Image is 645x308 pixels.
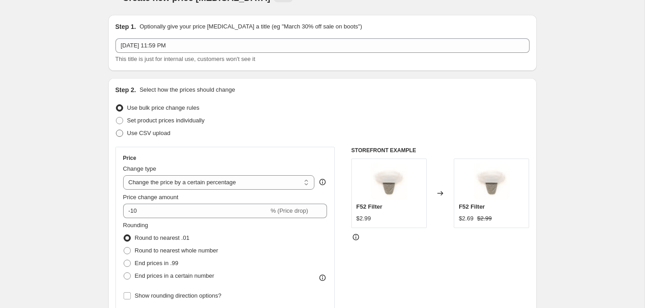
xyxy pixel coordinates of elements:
input: -15 [123,204,269,218]
h2: Step 1. [115,22,136,31]
span: Rounding [123,222,148,229]
h2: Step 2. [115,85,136,94]
span: End prices in .99 [135,260,179,266]
div: $2.69 [459,214,474,223]
span: Round to nearest whole number [135,247,218,254]
img: 304021001_80x.jpg [474,163,510,200]
span: F52 Filter [356,203,382,210]
p: Select how the prices should change [139,85,235,94]
span: This title is just for internal use, customers won't see it [115,56,255,62]
span: End prices in a certain number [135,272,214,279]
h6: STOREFRONT EXAMPLE [351,147,530,154]
span: Show rounding direction options? [135,292,221,299]
span: Set product prices individually [127,117,205,124]
span: % (Price drop) [271,207,308,214]
strike: $2.99 [477,214,492,223]
span: Round to nearest .01 [135,234,189,241]
div: $2.99 [356,214,371,223]
p: Optionally give your price [MEDICAL_DATA] a title (eg "March 30% off sale on boots") [139,22,362,31]
div: help [318,177,327,187]
input: 30% off holiday sale [115,38,530,53]
span: Use bulk price change rules [127,104,199,111]
span: Price change amount [123,194,179,201]
h3: Price [123,154,136,162]
span: Use CSV upload [127,130,170,136]
span: F52 Filter [459,203,485,210]
span: Change type [123,165,157,172]
img: 304021001_80x.jpg [371,163,407,200]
